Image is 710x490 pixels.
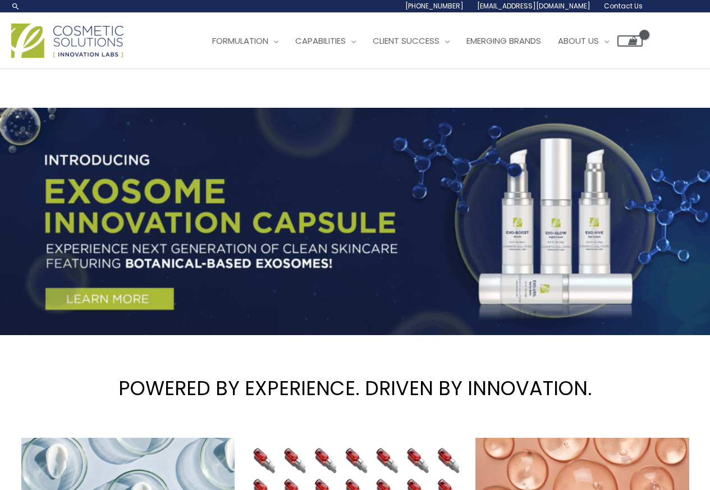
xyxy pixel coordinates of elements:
span: About Us [558,35,599,47]
a: Formulation [204,24,287,58]
span: Contact Us [604,1,643,11]
span: Formulation [212,35,268,47]
span: Emerging Brands [466,35,541,47]
a: Emerging Brands [458,24,549,58]
span: Capabilities [295,35,346,47]
a: Client Success [364,24,458,58]
a: Capabilities [287,24,364,58]
img: Cosmetic Solutions Logo [11,24,123,58]
nav: Site Navigation [195,24,643,58]
span: [PHONE_NUMBER] [405,1,464,11]
a: View Shopping Cart, empty [617,35,643,47]
span: [EMAIL_ADDRESS][DOMAIN_NAME] [477,1,590,11]
a: Search icon link [11,2,20,11]
span: Client Success [373,35,439,47]
a: About Us [549,24,617,58]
